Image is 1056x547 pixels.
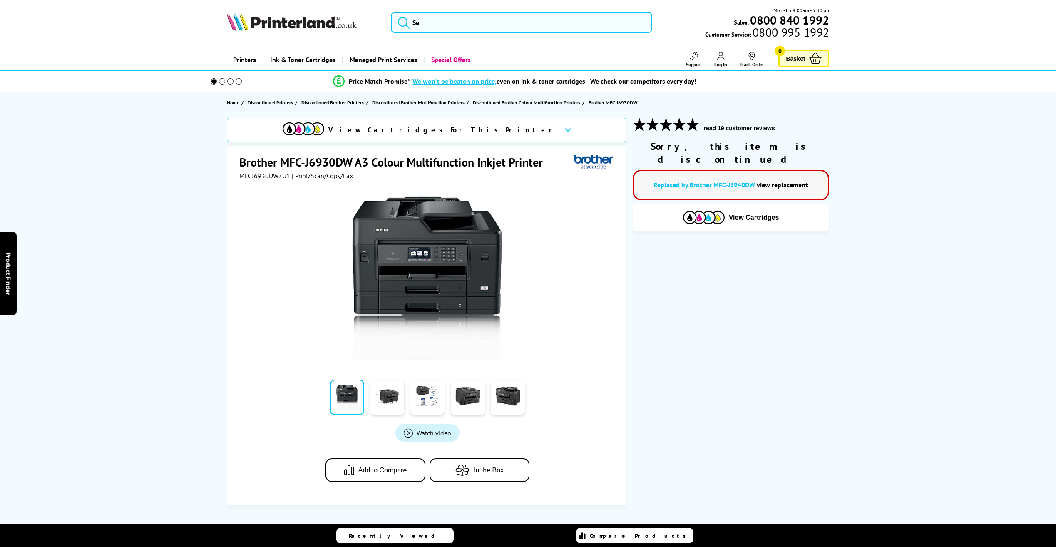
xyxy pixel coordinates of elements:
[714,61,727,67] span: Log In
[336,528,454,543] a: Recently Viewed
[239,172,290,180] span: MFCJ6930DWZU1
[227,98,241,107] a: Home
[430,458,529,482] button: In the Box
[590,532,691,540] span: Compare Products
[639,211,823,224] button: View Cartridges
[262,49,342,70] a: Ink & Toner Cartridges
[749,16,829,24] a: 0800 840 1992
[4,252,12,295] span: Product Finder
[248,98,295,107] a: Discontinued Printers
[270,49,335,70] span: Ink & Toner Cartridges
[372,98,467,107] a: Discontinued Brother Multifunction Printers
[227,12,357,31] img: Printerland Logo
[474,467,504,474] span: In the Box
[346,196,509,360] img: Brother MFC-J6930DW
[729,214,779,221] span: View Cartridges
[589,98,639,107] a: Brother MFC-J6930DW
[686,52,702,67] a: Support
[686,61,702,67] span: Support
[653,181,755,189] a: Replaced by Brother MFC-J6940DW
[757,181,808,189] a: view replacement
[227,98,239,107] span: Home
[633,140,830,166] div: Sorry, this item is discontinued
[473,98,582,107] a: Discontinued Brother Colour Multifunction Printers
[773,6,829,14] span: Mon - Fri 9:00am - 5:30pm
[372,98,465,107] span: Discontinued Brother Multifunction Printers
[751,28,829,36] span: 0800 995 1992
[349,532,443,540] span: Recently Viewed
[358,467,407,474] span: Add to Compare
[705,28,829,38] span: Customer Service:
[778,50,829,67] a: Basket 0
[740,52,764,67] a: Track Order
[417,429,451,437] span: Watch video
[349,77,410,85] span: Price Match Promise*
[589,98,637,107] span: Brother MFC-J6930DW
[750,12,829,28] b: 0800 840 1992
[412,77,497,85] span: We won’t be beaten on price,
[576,528,693,543] a: Compare Products
[714,52,727,67] a: Log In
[292,172,353,180] span: | Print/Scan/Copy/Fax
[410,77,696,85] div: - even on ink & toner cartridges - We check our competitors every day!
[786,53,805,64] span: Basket
[574,154,613,170] img: Brother
[227,49,262,70] a: Printers
[395,424,460,442] a: Product_All_Videos
[227,12,380,32] a: Printerland Logo
[683,211,725,224] img: Cartridges
[301,98,366,107] a: Discontinued Brother Printers
[301,98,364,107] span: Discontinued Brother Printers
[423,49,477,70] a: Special Offers
[701,124,778,132] button: read 19 customer reviews
[199,74,831,89] li: modal_Promise
[239,154,551,170] h1: Brother MFC-J6930DW A3 Colour Multifunction Inkjet Printer
[775,46,785,56] span: 0
[342,49,423,70] a: Managed Print Services
[325,458,425,482] button: Add to Compare
[328,125,557,134] span: View Cartridges For This Printer
[473,98,580,107] span: Discontinued Brother Colour Multifunction Printers
[734,18,749,26] span: Sales:
[391,12,652,33] input: Se
[248,98,293,107] span: Discontinued Printers
[283,122,324,135] img: View Cartridges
